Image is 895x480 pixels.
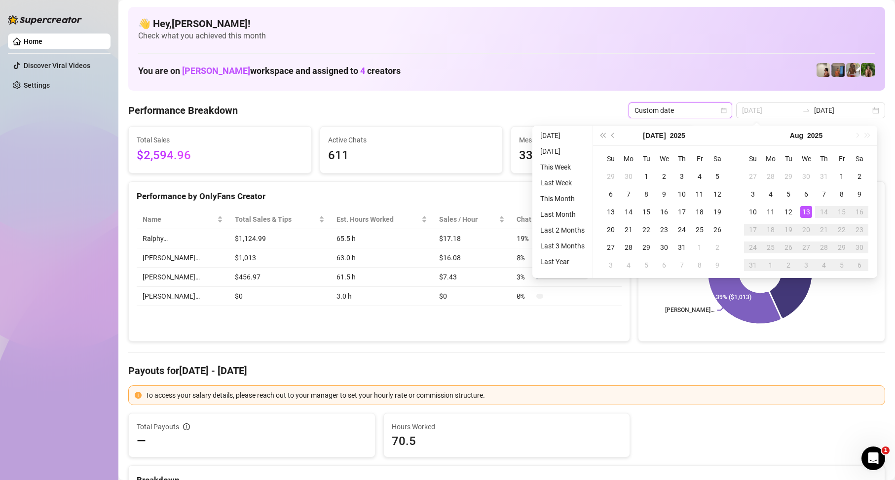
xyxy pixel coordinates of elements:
[605,171,617,182] div: 29
[691,150,709,168] th: Fr
[694,171,706,182] div: 4
[846,63,860,77] img: Nathaniel
[620,256,637,274] td: 2025-08-04
[780,221,797,239] td: 2025-08-19
[605,224,617,236] div: 20
[137,210,229,229] th: Name
[640,206,652,218] div: 15
[762,150,780,168] th: Mo
[602,221,620,239] td: 2025-07-20
[605,241,617,253] div: 27
[851,203,868,221] td: 2025-08-16
[519,135,686,145] span: Messages Sent
[744,221,762,239] td: 2025-08-17
[747,224,759,236] div: 17
[691,239,709,256] td: 2025-08-01
[762,185,780,203] td: 2025-08-04
[854,188,865,200] div: 9
[882,446,890,454] span: 1
[818,224,830,236] div: 21
[851,239,868,256] td: 2025-08-30
[536,240,589,252] li: Last 3 Months
[851,256,868,274] td: 2025-09-06
[815,256,833,274] td: 2025-09-04
[655,168,673,185] td: 2025-07-02
[623,188,634,200] div: 7
[433,248,511,268] td: $16.08
[602,150,620,168] th: Su
[602,185,620,203] td: 2025-07-06
[620,203,637,221] td: 2025-07-14
[235,214,317,225] span: Total Sales & Tips
[517,252,532,263] span: 8 %
[797,203,815,221] td: 2025-08-13
[658,206,670,218] div: 16
[815,185,833,203] td: 2025-08-07
[780,185,797,203] td: 2025-08-05
[676,188,688,200] div: 10
[128,103,238,117] h4: Performance Breakdown
[137,268,229,287] td: [PERSON_NAME]…
[747,259,759,271] div: 31
[665,307,714,314] text: [PERSON_NAME]…
[640,188,652,200] div: 8
[517,272,532,282] span: 3 %
[517,233,532,244] span: 19 %
[802,106,810,114] span: swap-right
[747,188,759,200] div: 3
[183,423,190,430] span: info-circle
[536,161,589,173] li: This Week
[360,66,365,76] span: 4
[658,188,670,200] div: 9
[783,259,794,271] div: 2
[655,150,673,168] th: We
[620,185,637,203] td: 2025-07-07
[128,364,885,377] h4: Payouts for [DATE] - [DATE]
[790,126,803,145] button: Choose a month
[433,229,511,248] td: $17.18
[797,168,815,185] td: 2025-07-30
[137,190,622,203] div: Performance by OnlyFans Creator
[780,203,797,221] td: 2025-08-12
[143,214,215,225] span: Name
[765,259,777,271] div: 1
[658,241,670,253] div: 30
[833,168,851,185] td: 2025-08-01
[137,146,303,165] span: $2,594.96
[780,150,797,168] th: Tu
[640,224,652,236] div: 22
[765,241,777,253] div: 25
[851,168,868,185] td: 2025-08-02
[694,188,706,200] div: 11
[637,185,655,203] td: 2025-07-08
[711,188,723,200] div: 12
[536,145,589,157] li: [DATE]
[605,188,617,200] div: 6
[135,392,142,399] span: exclamation-circle
[783,171,794,182] div: 29
[331,248,433,268] td: 63.0 h
[711,241,723,253] div: 2
[802,106,810,114] span: to
[721,107,727,113] span: calendar
[854,206,865,218] div: 16
[780,168,797,185] td: 2025-07-29
[800,241,812,253] div: 27
[655,256,673,274] td: 2025-08-06
[137,287,229,306] td: [PERSON_NAME]…
[182,66,250,76] span: [PERSON_NAME]
[833,203,851,221] td: 2025-08-15
[640,259,652,271] div: 5
[673,150,691,168] th: Th
[433,268,511,287] td: $7.43
[623,224,634,236] div: 21
[762,256,780,274] td: 2025-09-01
[640,171,652,182] div: 1
[637,168,655,185] td: 2025-07-01
[676,171,688,182] div: 3
[658,171,670,182] div: 2
[765,188,777,200] div: 4
[536,177,589,189] li: Last Week
[836,171,848,182] div: 1
[597,126,608,145] button: Last year (Control + left)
